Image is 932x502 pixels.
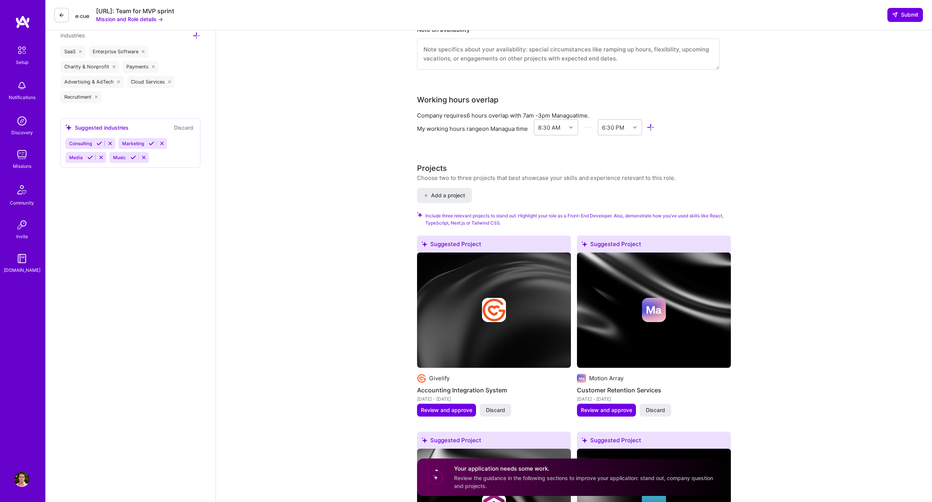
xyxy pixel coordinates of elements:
div: Missions [13,162,31,170]
i: icon Close [117,81,120,84]
div: 6:30 PM [602,123,624,131]
i: icon SuggestedTeams [582,241,587,247]
i: icon Close [168,81,171,84]
i: Check [417,212,422,217]
i: icon SuggestedTeams [422,241,427,247]
i: icon LeftArrowDark [59,12,65,18]
div: Suggested Project [577,236,731,256]
button: Mission and Role details → [96,15,163,23]
div: Cloud Services [127,76,175,88]
img: Company Logo [75,9,90,21]
div: [DATE] - [DATE] [417,395,571,403]
img: cover [417,253,571,368]
h4: Your application needs some work. [454,465,722,473]
img: setup [14,42,30,58]
img: logo [15,15,30,29]
img: bell [14,78,29,93]
div: SaaS [60,46,86,58]
img: User Avatar [14,472,29,487]
img: guide book [14,251,29,266]
div: Community [10,199,34,207]
div: Suggested Project [417,432,571,452]
div: Suggested Project [577,432,731,452]
i: Accept [96,141,102,146]
img: Invite [14,217,29,232]
img: Company logo [417,374,426,383]
img: discovery [14,113,29,129]
div: Advertising & AdTech [60,76,124,88]
div: Charity & Nonprofit [60,61,119,73]
button: Submit [887,8,923,22]
div: Company requires 6 hours overlap with Managua time. [417,112,720,119]
span: Media [69,155,83,160]
span: Review the guidance in the following sections to improve your application: stand out, company que... [454,475,713,489]
i: Reject [107,141,113,146]
div: Enterprise Software [89,46,149,58]
img: cover [577,253,731,368]
div: Suggested industries [65,124,129,132]
i: icon SendLight [892,12,898,18]
button: Add a project [417,188,472,203]
div: [DATE] - [DATE] [577,395,731,403]
div: Invite [16,232,28,240]
div: My working hours range on Managua time [417,125,528,133]
i: icon Close [79,50,82,53]
i: icon SuggestedTeams [582,437,587,443]
button: Review and approve [417,404,476,417]
span: Add a project [424,192,465,199]
div: Setup [16,58,28,66]
i: Reject [141,155,147,160]
i: Accept [149,141,154,146]
img: Company logo [577,374,586,383]
span: 7am - 3pm [523,112,550,119]
span: Industries [60,32,85,39]
div: Recruitment [60,91,102,103]
div: 8:30 AM [538,123,560,131]
div: Notifications [9,93,36,101]
button: Discard [480,404,511,417]
img: Company logo [482,298,506,322]
div: Projects [417,163,447,174]
span: Discard [646,406,665,414]
i: icon PlusBlack [424,194,428,198]
span: Marketing [122,141,144,146]
a: User Avatar [12,472,31,487]
div: [DOMAIN_NAME] [4,266,40,274]
div: Working hours overlap [417,94,498,105]
i: icon Chevron [569,125,573,129]
span: Music [113,155,126,160]
div: Choose two to three projects that best showcase your skills and experience relevant to this role. [417,174,676,182]
div: Givelify [429,374,450,382]
button: Review and approve [577,404,636,417]
i: Reject [159,141,165,146]
i: icon Close [152,65,155,68]
span: Include three relevant projects to stand out. Highlight your role as a Front-End Developer. Also,... [425,212,731,226]
i: Accept [130,155,136,160]
i: icon Close [142,50,145,53]
i: icon Close [113,65,116,68]
span: Review and approve [581,406,632,414]
span: Consulting [69,141,92,146]
span: Discard [486,406,505,414]
i: Reject [98,155,104,160]
button: Discard [640,404,671,417]
span: Review and approve [421,406,472,414]
i: icon SuggestedTeams [422,437,427,443]
h4: Customer Retention Services [577,385,731,395]
i: icon Close [95,96,98,99]
div: Motion Array [589,374,623,382]
div: Suggested Project [417,236,571,256]
i: icon HorizontalInLineDivider [584,123,592,132]
i: icon SuggestedTeams [65,124,72,131]
img: Community [13,181,31,199]
div: Discovery [11,129,33,136]
div: [URL]: Team for MVP sprint [96,7,174,15]
div: Payments [123,61,159,73]
h4: Accounting Integration System [417,385,571,395]
i: icon Chevron [633,125,637,129]
img: Company logo [642,298,666,322]
i: Accept [87,155,93,160]
img: teamwork [14,147,29,162]
span: Submit [892,11,918,19]
button: Discard [172,123,195,132]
